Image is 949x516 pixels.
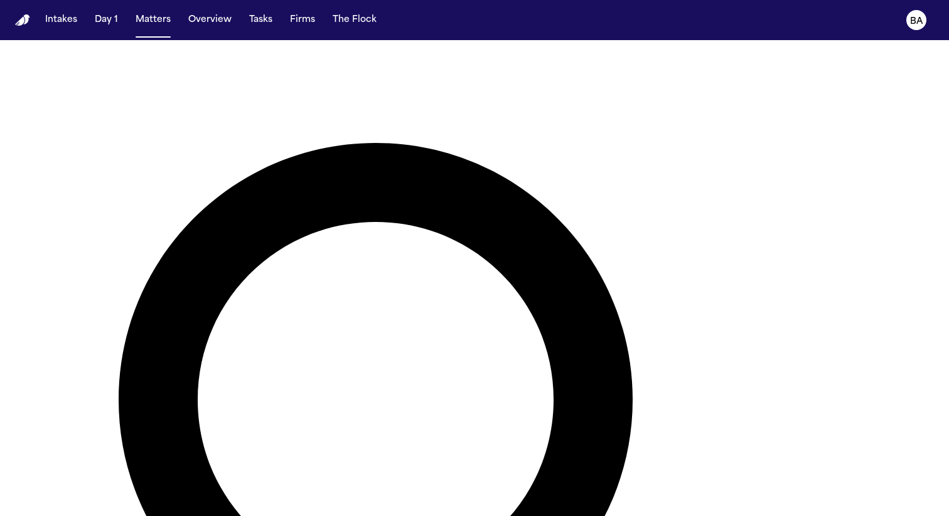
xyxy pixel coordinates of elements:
button: Overview [183,9,237,31]
button: Matters [131,9,176,31]
button: Intakes [40,9,82,31]
button: The Flock [328,9,382,31]
a: Home [15,14,30,26]
img: Finch Logo [15,14,30,26]
button: Day 1 [90,9,123,31]
button: Tasks [244,9,277,31]
button: Firms [285,9,320,31]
